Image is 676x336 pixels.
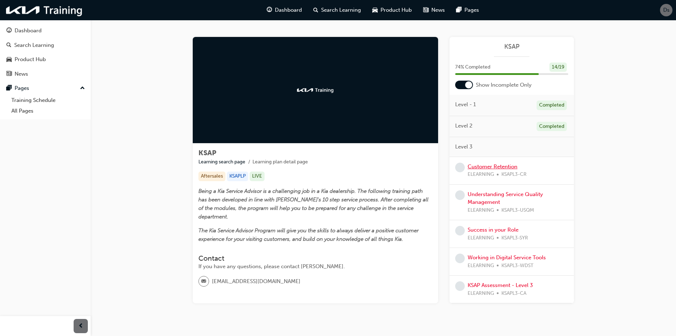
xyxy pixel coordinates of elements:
button: Pages [3,82,88,95]
div: Product Hub [15,55,46,64]
span: Level 3 [455,143,473,151]
span: search-icon [313,6,318,15]
a: Dashboard [3,24,88,37]
span: News [431,6,445,14]
span: The Kia Service Advisor Program will give you the skills to always deliver a positive customer ex... [198,227,420,242]
span: KSAPL3-SYR [501,234,528,242]
a: KSAP Assessment - Level 3 [468,282,533,288]
div: LIVE [250,172,265,181]
span: learningRecordVerb_NONE-icon [455,226,465,235]
span: ELEARNING [468,170,494,179]
li: Learning plan detail page [252,158,308,166]
button: DashboardSearch LearningProduct HubNews [3,23,88,82]
a: Understanding Service Quality Management [468,191,543,206]
span: car-icon [6,56,12,63]
div: News [15,70,28,78]
div: Completed [537,101,567,110]
span: news-icon [6,71,12,77]
span: ELEARNING [468,206,494,215]
span: pages-icon [456,6,462,15]
img: kia-training [4,3,85,17]
a: Working in Digital Service Tools [468,254,546,261]
span: KSAPL3-CR [501,170,527,179]
span: KSAPL3-CA [501,289,526,298]
a: Customer Retention [468,163,517,170]
span: pages-icon [6,85,12,92]
span: Being a Kia Service Advisor is a challenging job in a Kia dealership. The following training path... [198,188,430,220]
div: Aftersales [198,172,225,181]
span: up-icon [80,84,85,93]
span: KSAP [198,149,216,157]
span: Level 2 [455,122,473,130]
span: Ds [663,6,670,14]
a: search-iconSearch Learning [308,3,367,17]
span: 74 % Completed [455,63,490,71]
div: 14 / 19 [549,63,567,72]
div: KSAPLP [227,172,248,181]
span: ELEARNING [468,262,494,270]
a: pages-iconPages [451,3,485,17]
div: Pages [15,84,29,92]
span: KSAPL3-WDST [501,262,533,270]
span: learningRecordVerb_NONE-icon [455,190,465,200]
a: Success in your Role [468,227,518,233]
a: KSAP [455,43,568,51]
span: [EMAIL_ADDRESS][DOMAIN_NAME] [212,277,300,286]
span: guage-icon [6,28,12,34]
span: learningRecordVerb_NONE-icon [455,163,465,172]
img: kia-training [296,87,335,94]
div: Search Learning [14,41,54,49]
span: news-icon [423,6,429,15]
a: guage-iconDashboard [261,3,308,17]
a: Learning search page [198,159,245,165]
span: search-icon [6,42,11,49]
span: ELEARNING [468,234,494,242]
a: car-iconProduct Hub [367,3,417,17]
a: news-iconNews [417,3,451,17]
div: If you have any questions, please contact [PERSON_NAME]. [198,262,432,271]
span: car-icon [372,6,378,15]
div: Completed [537,122,567,131]
span: Level - 1 [455,101,476,109]
span: learningRecordVerb_NONE-icon [455,254,465,263]
span: Dashboard [275,6,302,14]
span: learningRecordVerb_NONE-icon [455,281,465,291]
span: KSAPL3-USQM [501,206,534,215]
a: Training Schedule [9,95,88,106]
span: Show Incomplete Only [476,81,532,89]
span: Product Hub [380,6,412,14]
span: prev-icon [78,322,84,331]
span: Search Learning [321,6,361,14]
div: Dashboard [15,27,42,35]
h3: Contact [198,254,432,262]
a: News [3,67,88,81]
span: ELEARNING [468,289,494,298]
button: Ds [660,4,672,16]
a: Search Learning [3,39,88,52]
a: Product Hub [3,53,88,66]
span: email-icon [201,277,206,286]
span: guage-icon [267,6,272,15]
span: Pages [464,6,479,14]
a: All Pages [9,105,88,116]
